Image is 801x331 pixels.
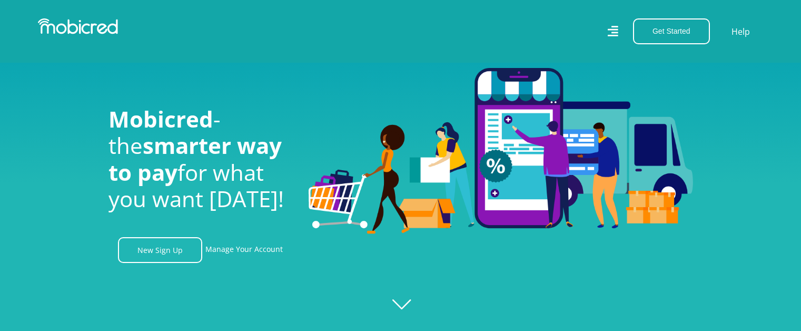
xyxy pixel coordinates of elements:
a: New Sign Up [118,237,202,263]
h1: - the for what you want [DATE]! [108,106,293,212]
a: Manage Your Account [205,237,283,263]
img: Mobicred [38,18,118,34]
button: Get Started [633,18,710,44]
span: smarter way to pay [108,130,282,187]
img: Welcome to Mobicred [309,68,693,235]
span: Mobicred [108,104,213,134]
a: Help [731,25,750,38]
